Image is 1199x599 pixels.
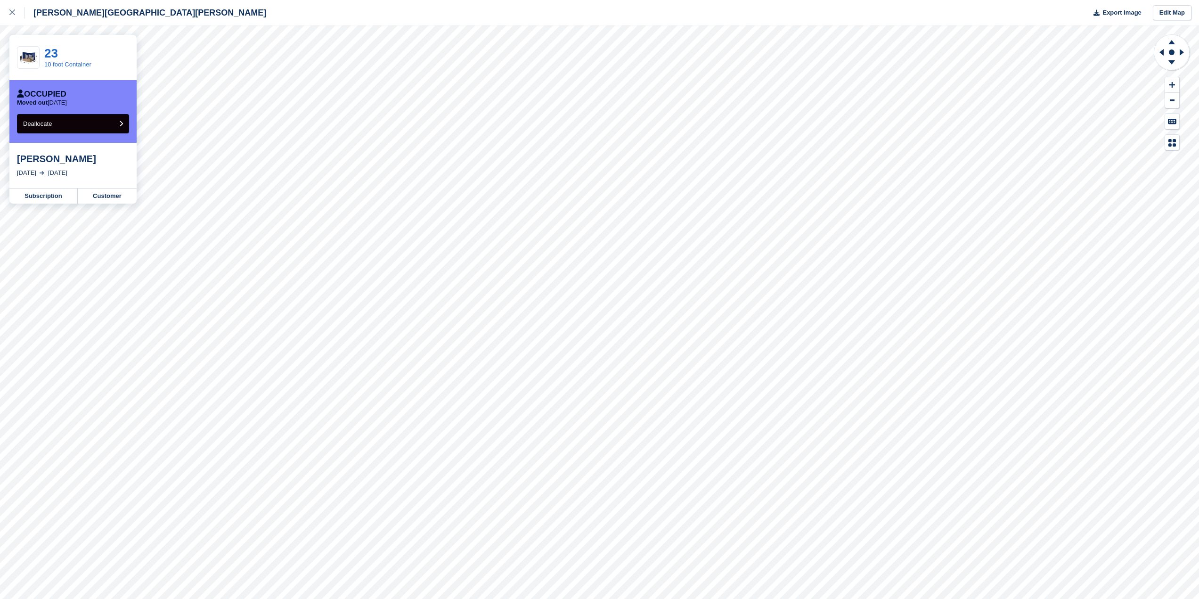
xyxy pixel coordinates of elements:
span: Moved out [17,99,48,106]
button: Export Image [1088,5,1142,21]
div: Occupied [17,90,66,99]
button: Map Legend [1165,135,1179,150]
button: Deallocate [17,114,129,133]
a: 23 [44,46,58,60]
a: Edit Map [1153,5,1191,21]
div: [DATE] [17,168,36,178]
div: [DATE] [48,168,67,178]
button: Zoom In [1165,77,1179,93]
img: 10-ft-container.jpg [17,49,39,66]
p: [DATE] [17,99,67,107]
div: [PERSON_NAME] [17,153,129,164]
span: Deallocate [23,120,52,127]
button: Keyboard Shortcuts [1165,114,1179,129]
a: 10 foot Container [44,61,91,68]
button: Zoom Out [1165,93,1179,108]
span: Export Image [1102,8,1141,17]
a: Customer [78,189,137,204]
a: Subscription [9,189,78,204]
div: [PERSON_NAME][GEOGRAPHIC_DATA][PERSON_NAME] [25,7,266,18]
img: arrow-right-light-icn-cde0832a797a2874e46488d9cf13f60e5c3a73dbe684e267c42b8395dfbc2abf.svg [40,171,44,175]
